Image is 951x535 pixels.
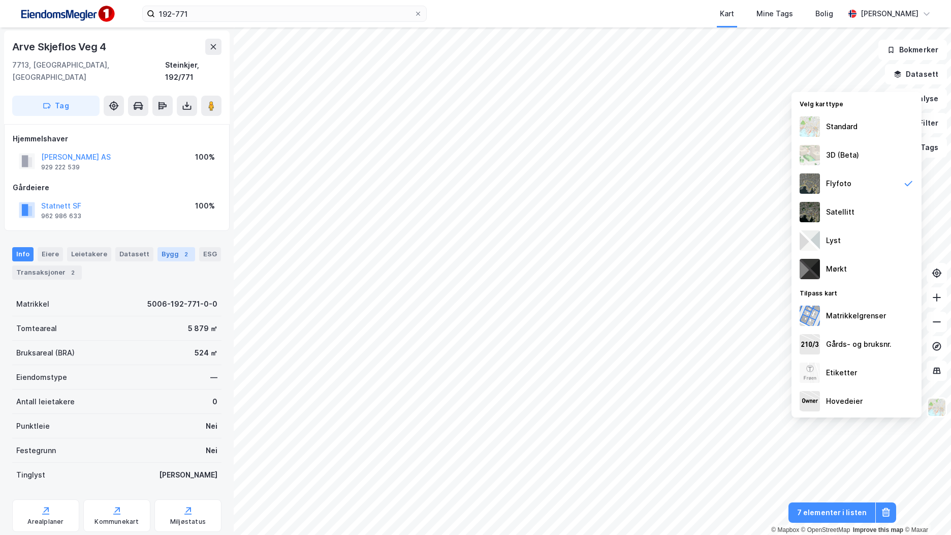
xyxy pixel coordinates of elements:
div: 5006-192-771-0-0 [147,298,217,310]
div: Flyfoto [826,177,851,190]
button: Tags [900,137,947,158]
div: 929 222 539 [41,163,80,171]
a: OpenStreetMap [801,526,850,533]
button: Bokmerker [878,40,947,60]
img: Z [800,116,820,137]
div: Mine Tags [756,8,793,20]
button: 7 elementer i listen [788,502,875,523]
div: Datasett [115,247,153,261]
a: Mapbox [771,526,799,533]
div: Eiere [38,247,63,261]
div: 962 986 633 [41,212,81,220]
iframe: Chat Widget [900,486,951,535]
div: Satellitt [826,206,854,218]
img: Z [800,363,820,383]
div: Punktleie [16,420,50,432]
div: Festegrunn [16,444,56,457]
img: cadastreBorders.cfe08de4b5ddd52a10de.jpeg [800,306,820,326]
div: Transaksjoner [12,265,82,280]
div: Kontrollprogram for chat [900,486,951,535]
div: Tomteareal [16,322,57,335]
img: 9k= [800,202,820,222]
button: Filter [898,113,947,133]
img: Z [800,145,820,165]
div: Lyst [826,234,841,247]
div: Tilpass kart [791,283,922,302]
div: 2 [68,267,78,278]
input: Søk på adresse, matrikkel, gårdeiere, leietakere eller personer [155,6,414,21]
div: 100% [195,151,215,163]
div: Antall leietakere [16,396,75,408]
img: Z [800,173,820,194]
button: Analyse [888,88,947,109]
div: Tinglyst [16,469,45,481]
img: Z [927,398,946,417]
div: Etiketter [826,367,857,379]
div: 100% [195,200,215,212]
button: Datasett [885,64,947,84]
div: Matrikkelgrenser [826,310,886,322]
div: Eiendomstype [16,371,67,383]
div: — [210,371,217,383]
div: Matrikkel [16,298,49,310]
button: Tag [12,96,100,116]
a: Improve this map [853,526,903,533]
div: Gårdeiere [13,182,221,194]
div: Hovedeier [826,395,863,407]
img: majorOwner.b5e170eddb5c04bfeeff.jpeg [800,391,820,411]
img: cadastreKeys.547ab17ec502f5a4ef2b.jpeg [800,334,820,354]
div: Steinkjer, 192/771 [165,59,221,83]
div: 7713, [GEOGRAPHIC_DATA], [GEOGRAPHIC_DATA] [12,59,165,83]
div: Bygg [157,247,195,261]
div: Kart [720,8,734,20]
div: 524 ㎡ [195,347,217,359]
img: nCdM7BzjoCAAAAAElFTkSuQmCC [800,259,820,279]
div: [PERSON_NAME] [861,8,918,20]
div: Kommunekart [94,518,139,526]
div: 0 [212,396,217,408]
div: Nei [206,420,217,432]
div: Leietakere [67,247,111,261]
div: Arealplaner [27,518,64,526]
div: Hjemmelshaver [13,133,221,145]
div: [PERSON_NAME] [159,469,217,481]
div: Standard [826,121,858,133]
div: Miljøstatus [170,518,206,526]
div: 3D (Beta) [826,149,859,161]
img: luj3wr1y2y3+OchiMxRmMxRlscgabnMEmZ7DJGWxyBpucwSZnsMkZbHIGm5zBJmewyRlscgabnMEmZ7DJGWxyBpucwSZnsMkZ... [800,230,820,251]
div: Mørkt [826,263,847,275]
div: Gårds- og bruksnr. [826,338,892,350]
div: Nei [206,444,217,457]
div: 2 [181,249,191,259]
div: Velg karttype [791,94,922,112]
div: ESG [199,247,221,261]
div: Arve Skjeflos Veg 4 [12,39,108,55]
div: Bruksareal (BRA) [16,347,75,359]
img: F4PB6Px+NJ5v8B7XTbfpPpyloAAAAASUVORK5CYII= [16,3,118,25]
div: 5 879 ㎡ [188,322,217,335]
div: Info [12,247,34,261]
div: Bolig [815,8,833,20]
